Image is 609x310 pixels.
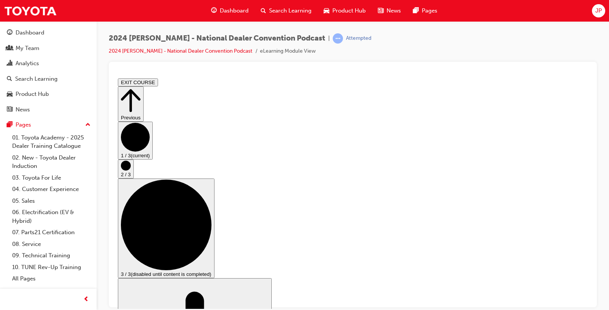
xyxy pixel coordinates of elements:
[407,3,443,19] a: pages-iconPages
[332,6,366,15] span: Product Hub
[16,44,39,53] div: My Team
[387,6,401,15] span: News
[6,77,16,83] span: 1 / 3
[595,6,602,15] span: JP
[9,195,94,207] a: 05. Sales
[109,48,252,54] a: 2024 [PERSON_NAME] - National Dealer Convention Podcast
[220,6,249,15] span: Dashboard
[9,183,94,195] a: 04. Customer Experience
[3,11,29,46] button: Previous
[413,6,419,16] span: pages-icon
[3,24,94,118] button: DashboardMy TeamAnalyticsSearch LearningProduct HubNews
[378,6,384,16] span: news-icon
[260,47,316,56] li: eLearning Module View
[7,30,13,36] span: guage-icon
[346,35,371,42] div: Attempted
[3,118,94,132] button: Pages
[9,132,94,152] a: 01. Toyota Academy - 2025 Dealer Training Catalogue
[205,3,255,19] a: guage-iconDashboard
[16,28,44,37] div: Dashboard
[211,6,217,16] span: guage-icon
[4,2,57,19] img: Trak
[9,273,94,285] a: All Pages
[9,250,94,261] a: 09. Technical Training
[9,227,94,238] a: 07. Parts21 Certification
[7,91,13,98] span: car-icon
[3,41,94,55] a: My Team
[16,59,39,68] div: Analytics
[3,103,94,117] a: News
[6,96,16,102] span: 2 / 3
[3,103,100,203] button: 3 / 3(disabled until content is completed)
[16,121,31,129] div: Pages
[333,33,343,44] span: learningRecordVerb_ATTEMPT-icon
[7,60,13,67] span: chart-icon
[3,84,19,103] button: 2 / 3
[422,6,437,15] span: Pages
[7,45,13,52] span: people-icon
[255,3,318,19] a: search-iconSearch Learning
[7,122,13,128] span: pages-icon
[83,295,89,304] span: prev-icon
[9,207,94,227] a: 06. Electrification (EV & Hybrid)
[85,120,91,130] span: up-icon
[6,39,26,45] span: Previous
[16,77,35,83] span: (current)
[15,75,58,83] div: Search Learning
[16,196,97,202] span: (disabled until content is completed)
[269,6,312,15] span: Search Learning
[592,4,605,17] button: JP
[9,152,94,172] a: 02. New - Toyota Dealer Induction
[324,6,329,16] span: car-icon
[3,3,43,11] button: EXIT COURSE
[9,172,94,184] a: 03. Toyota For Life
[6,196,16,202] span: 3 / 3
[16,105,30,114] div: News
[3,26,94,40] a: Dashboard
[7,76,12,83] span: search-icon
[9,261,94,273] a: 10. TUNE Rev-Up Training
[261,6,266,16] span: search-icon
[328,34,330,43] span: |
[3,56,94,70] a: Analytics
[372,3,407,19] a: news-iconNews
[109,34,325,43] span: 2024 [PERSON_NAME] - National Dealer Convention Podcast
[3,72,94,86] a: Search Learning
[318,3,372,19] a: car-iconProduct Hub
[9,238,94,250] a: 08. Service
[3,46,38,84] button: 1 / 3(current)
[16,90,49,99] div: Product Hub
[3,87,94,101] a: Product Hub
[7,106,13,113] span: news-icon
